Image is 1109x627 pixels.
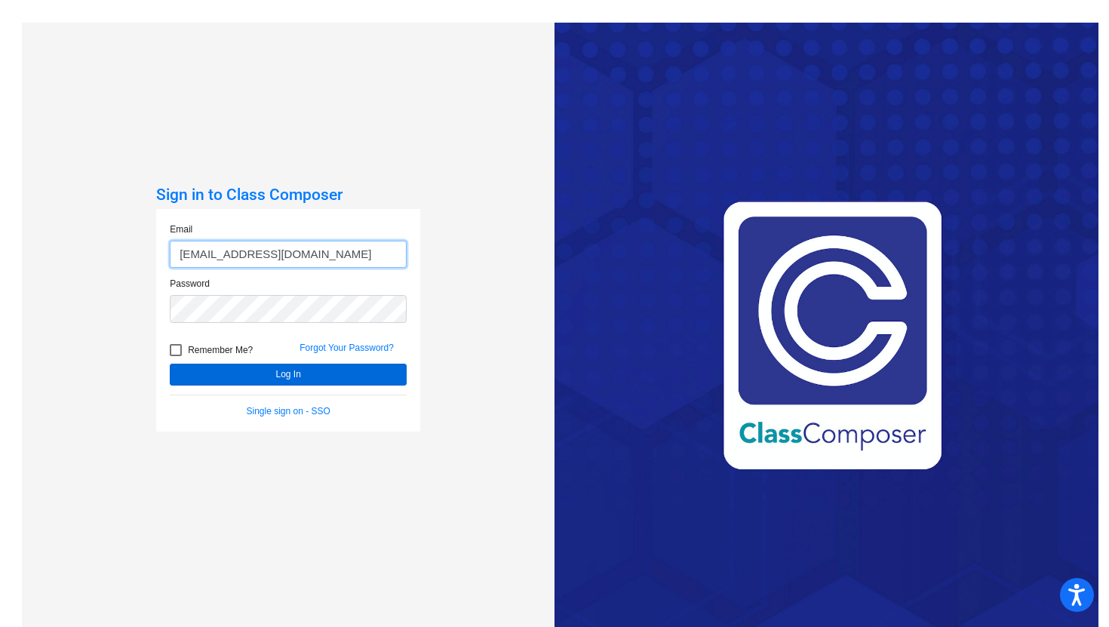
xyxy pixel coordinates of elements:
label: Password [170,277,210,290]
h3: Sign in to Class Composer [156,186,420,204]
label: Email [170,223,192,236]
span: Remember Me? [188,341,253,359]
button: Log In [170,364,407,386]
a: Single sign on - SSO [247,406,330,416]
a: Forgot Your Password? [300,343,394,353]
